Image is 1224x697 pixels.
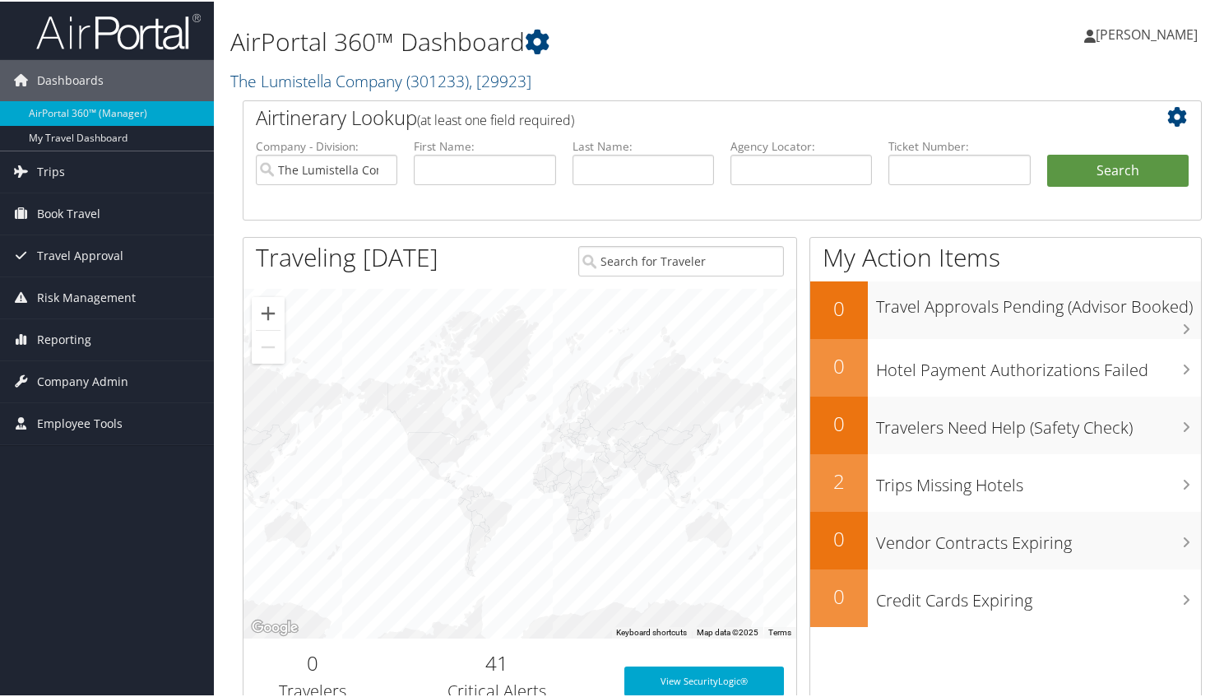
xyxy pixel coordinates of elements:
[37,276,136,317] span: Risk Management
[810,408,868,436] h2: 0
[406,68,469,91] span: ( 301233 )
[730,137,872,153] label: Agency Locator:
[37,360,128,401] span: Company Admin
[1047,153,1189,186] button: Search
[810,466,868,494] h2: 2
[36,11,201,49] img: airportal-logo.png
[810,581,868,609] h2: 0
[414,137,555,153] label: First Name:
[876,464,1201,495] h3: Trips Missing Hotels
[252,295,285,328] button: Zoom in
[37,150,65,191] span: Trips
[573,137,714,153] label: Last Name:
[876,286,1201,317] h3: Travel Approvals Pending (Advisor Booked)
[876,349,1201,380] h3: Hotel Payment Authorizations Failed
[252,329,285,362] button: Zoom out
[810,453,1201,510] a: 2Trips Missing Hotels
[37,234,123,275] span: Travel Approval
[248,616,302,637] img: Google
[624,665,784,695] a: View SecurityLogic®
[230,23,886,58] h1: AirPortal 360™ Dashboard
[256,137,397,153] label: Company - Division:
[578,244,784,275] input: Search for Traveler
[394,648,600,676] h2: 41
[810,293,868,321] h2: 0
[876,579,1201,611] h3: Credit Cards Expiring
[810,337,1201,395] a: 0Hotel Payment Authorizations Failed
[37,192,100,233] span: Book Travel
[37,58,104,100] span: Dashboards
[697,626,758,635] span: Map data ©2025
[256,102,1109,130] h2: Airtinerary Lookup
[37,402,123,443] span: Employee Tools
[810,568,1201,625] a: 0Credit Cards Expiring
[810,239,1201,273] h1: My Action Items
[469,68,531,91] span: , [ 29923 ]
[256,239,438,273] h1: Traveling [DATE]
[810,395,1201,453] a: 0Travelers Need Help (Safety Check)
[248,616,302,637] a: Open this area in Google Maps (opens a new window)
[876,407,1201,438] h3: Travelers Need Help (Safety Check)
[616,625,687,637] button: Keyboard shortcuts
[417,109,574,128] span: (at least one field required)
[876,522,1201,553] h3: Vendor Contracts Expiring
[37,318,91,359] span: Reporting
[1084,8,1214,58] a: [PERSON_NAME]
[230,68,531,91] a: The Lumistella Company
[768,626,791,635] a: Terms (opens in new tab)
[810,510,1201,568] a: 0Vendor Contracts Expiring
[1096,24,1198,42] span: [PERSON_NAME]
[888,137,1030,153] label: Ticket Number:
[810,523,868,551] h2: 0
[810,280,1201,337] a: 0Travel Approvals Pending (Advisor Booked)
[810,351,868,379] h2: 0
[256,648,369,676] h2: 0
